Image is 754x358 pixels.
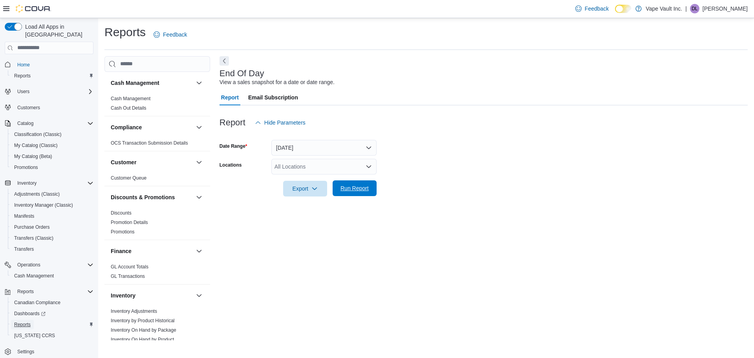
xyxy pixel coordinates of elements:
span: Users [14,87,93,96]
span: Customer Queue [111,175,146,181]
button: Adjustments (Classic) [8,189,97,200]
a: Dashboards [11,309,49,318]
a: Inventory On Hand by Package [111,327,176,333]
button: Inventory [14,178,40,188]
button: Users [14,87,33,96]
h3: Report [220,118,245,127]
button: Purchase Orders [8,222,97,233]
span: Customers [14,103,93,112]
span: Settings [14,347,93,356]
button: Transfers (Classic) [8,233,97,244]
button: Inventory Manager (Classic) [8,200,97,211]
span: Promotions [11,163,93,172]
a: Adjustments (Classic) [11,189,63,199]
button: Inventory [2,178,97,189]
button: Cash Management [111,79,193,87]
button: Users [2,86,97,97]
span: Adjustments (Classic) [11,189,93,199]
span: My Catalog (Classic) [11,141,93,150]
a: Discounts [111,210,132,216]
button: Cash Management [8,270,97,281]
span: Cash Management [11,271,93,281]
button: Catalog [14,119,37,128]
span: Export [288,181,322,196]
button: Finance [111,247,193,255]
span: Home [17,62,30,68]
p: | [685,4,687,13]
span: Reports [11,71,93,81]
a: Inventory by Product Historical [111,318,175,323]
button: Reports [8,70,97,81]
span: Classification (Classic) [11,130,93,139]
a: Manifests [11,211,37,221]
button: Compliance [194,123,204,132]
button: Inventory [111,292,193,299]
span: Inventory [17,180,37,186]
button: Export [283,181,327,196]
span: Catalog [14,119,93,128]
a: Reports [11,71,34,81]
button: Home [2,59,97,70]
span: Email Subscription [248,90,298,105]
a: Cash Management [11,271,57,281]
button: Run Report [333,180,377,196]
button: Inventory [194,291,204,300]
a: GL Transactions [111,274,145,279]
button: Discounts & Promotions [111,193,193,201]
span: Customers [17,105,40,111]
a: Inventory Manager (Classic) [11,200,76,210]
span: Feedback [585,5,609,13]
span: Reports [14,287,93,296]
h3: Finance [111,247,132,255]
span: Adjustments (Classic) [14,191,60,197]
button: Customer [111,158,193,166]
button: My Catalog (Classic) [8,140,97,151]
span: Inventory On Hand by Product [111,336,174,343]
a: Canadian Compliance [11,298,64,307]
a: My Catalog (Beta) [11,152,55,161]
span: Reports [11,320,93,329]
div: Customer [104,173,210,186]
span: DL [692,4,697,13]
a: GL Account Totals [111,264,148,270]
h3: Cash Management [111,79,159,87]
span: Dashboards [14,310,46,317]
button: Settings [2,346,97,357]
div: Discounts & Promotions [104,208,210,240]
span: My Catalog (Beta) [14,153,52,160]
button: Open list of options [366,163,372,170]
p: Vape Vault Inc. [646,4,682,13]
span: OCS Transaction Submission Details [111,140,188,146]
button: Transfers [8,244,97,255]
div: Compliance [104,138,210,151]
div: Cash Management [104,94,210,116]
span: My Catalog (Classic) [14,142,58,149]
span: Operations [14,260,93,270]
button: Operations [14,260,44,270]
span: Inventory by Product Historical [111,318,175,324]
p: [PERSON_NAME] [703,4,748,13]
span: Inventory [14,178,93,188]
span: Run Report [340,184,369,192]
h3: End Of Day [220,69,264,78]
span: GL Account Totals [111,264,148,270]
button: Cash Management [194,78,204,88]
span: Promotions [14,164,38,171]
a: Inventory Adjustments [111,308,157,314]
button: Next [220,56,229,66]
span: Purchase Orders [11,222,93,232]
span: Cash Management [14,273,54,279]
h3: Discounts & Promotions [111,193,175,201]
a: Classification (Classic) [11,130,65,139]
label: Locations [220,162,242,168]
button: Classification (Classic) [8,129,97,140]
span: Canadian Compliance [14,299,60,306]
a: My Catalog (Classic) [11,141,61,150]
h3: Inventory [111,292,135,299]
h1: Reports [104,24,146,40]
a: Reports [11,320,34,329]
button: Customer [194,158,204,167]
span: Purchase Orders [14,224,50,230]
button: Discounts & Promotions [194,193,204,202]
